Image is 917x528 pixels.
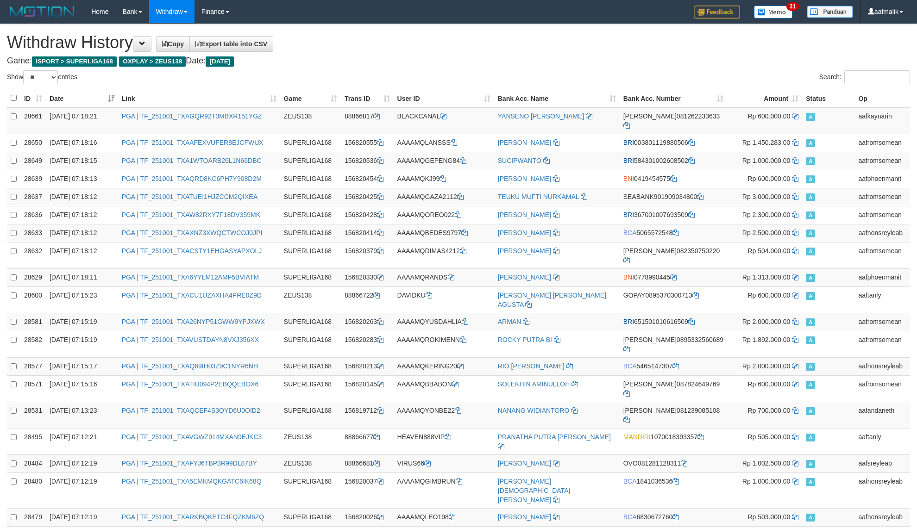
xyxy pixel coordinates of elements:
[854,224,910,242] td: aafnonsreyleab
[20,224,46,242] td: 28633
[280,152,341,170] td: SUPERLIGA168
[620,313,727,331] td: 651501010616509
[498,112,584,120] a: YANSENO [PERSON_NAME]
[498,513,551,521] a: [PERSON_NAME]
[620,472,727,508] td: 1841036536
[742,478,791,485] span: Rp 1.000.000,00
[742,211,791,218] span: Rp 2.300.000,00
[46,375,118,402] td: [DATE] 07:15:16
[623,362,637,370] span: BCA
[694,6,740,19] img: Feedback.jpg
[806,434,815,441] span: Approved - Marked by aaftanly
[806,139,815,147] span: Approved - Marked by aafromsomean
[806,407,815,415] span: Approved - Marked by aafandaneth
[620,402,727,428] td: 081239085108
[46,286,118,313] td: [DATE] 07:15:23
[620,375,727,402] td: 087824649769
[341,472,394,508] td: 156820037
[394,286,494,313] td: DAVIDKU
[20,134,46,152] td: 28650
[122,407,260,414] a: PGA | TF_251001_TXAQCEF4S3QYD6U0OID2
[280,313,341,331] td: SUPERLIGA168
[280,188,341,206] td: SUPERLIGA168
[498,273,551,281] a: [PERSON_NAME]
[46,206,118,224] td: [DATE] 07:18:12
[280,134,341,152] td: SUPERLIGA168
[280,206,341,224] td: SUPERLIGA168
[195,40,267,48] span: Export table into CSV
[620,170,727,188] td: 0419454575
[742,318,791,325] span: Rp 2.000.000,00
[46,508,118,526] td: [DATE] 07:12:19
[122,193,258,200] a: PGA | TF_251001_TXATUEI1HJZCCM2QIXEA
[46,454,118,472] td: [DATE] 07:12:19
[498,460,551,467] a: [PERSON_NAME]
[20,402,46,428] td: 28531
[280,224,341,242] td: SUPERLIGA168
[46,268,118,286] td: [DATE] 07:18:11
[20,454,46,472] td: 28484
[122,112,262,120] a: PGA | TF_251001_TXAGQR92T0MBXR151YGZ
[806,157,815,165] span: Approved - Marked by aafromsomean
[20,508,46,526] td: 28479
[122,292,262,299] a: PGA | TF_251001_TXACU1UZAXHA4PRE0Z9D
[341,134,394,152] td: 156820555
[620,134,727,152] td: 003801119880506
[46,188,118,206] td: [DATE] 07:18:12
[620,508,727,526] td: 6830672760
[498,175,551,182] a: [PERSON_NAME]
[494,89,620,107] th: Bank Acc. Name: activate to sort column ascending
[280,357,341,375] td: SUPERLIGA168
[46,224,118,242] td: [DATE] 07:18:12
[854,402,910,428] td: aafandaneth
[498,229,551,236] a: [PERSON_NAME]
[623,175,634,182] span: BNI
[623,193,654,200] span: SEABANK
[620,268,727,286] td: 0778990445
[620,206,727,224] td: 367001007693509
[32,56,117,67] span: ISPORT > SUPERLIGA168
[806,381,815,389] span: Approved - Marked by aafromsomean
[806,292,815,300] span: Approved - Marked by aaftanly
[806,336,815,344] span: Approved - Marked by aafromsomean
[394,170,494,188] td: AAAAMQKJ99
[394,206,494,224] td: AAAAMQOREO022
[747,175,790,182] span: Rp 600.000,00
[46,402,118,428] td: [DATE] 07:13:23
[189,36,273,52] a: Export table into CSV
[46,331,118,357] td: [DATE] 07:15:19
[206,56,234,67] span: [DATE]
[20,313,46,331] td: 28581
[806,248,815,255] span: Approved - Marked by aafromsomean
[623,433,651,441] span: MANDIRI
[498,362,565,370] a: RIO [PERSON_NAME]
[806,363,815,371] span: Approved - Marked by aafnonsreyleab
[20,268,46,286] td: 28629
[46,89,118,107] th: Date: activate to sort column ascending
[747,407,790,414] span: Rp 700.000,00
[341,313,394,331] td: 156820263
[122,247,262,255] a: PGA | TF_251001_TXACSTY1EHGASYAPXOLJ
[498,193,579,200] a: TEUKU MUFTI NURKAMAL
[122,211,260,218] a: PGA | TF_251001_TXAW82RXY7F18DV359MK
[20,375,46,402] td: 28571
[341,375,394,402] td: 156820145
[623,478,637,485] span: BCA
[394,454,494,472] td: VIRUS66
[623,380,677,388] span: [PERSON_NAME]
[854,286,910,313] td: aaftanly
[394,375,494,402] td: AAAAMQBBABON
[394,89,494,107] th: User ID: activate to sort column ascending
[747,433,790,441] span: Rp 505.000,00
[20,89,46,107] th: ID: activate to sort column ascending
[498,247,551,255] a: [PERSON_NAME]
[122,362,258,370] a: PGA | TF_251001_TXAQ69IH03Z9C1NYR6NH
[394,357,494,375] td: AAAAMQKERING20
[498,407,570,414] a: NANANG WIDIANTORO
[747,292,790,299] span: Rp 600.000,00
[498,318,521,325] a: ARMAN
[620,331,727,357] td: 0895332560689
[280,508,341,526] td: SUPERLIGA168
[854,206,910,224] td: aafromsomean
[806,460,815,468] span: Approved - Marked by aafsreyleap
